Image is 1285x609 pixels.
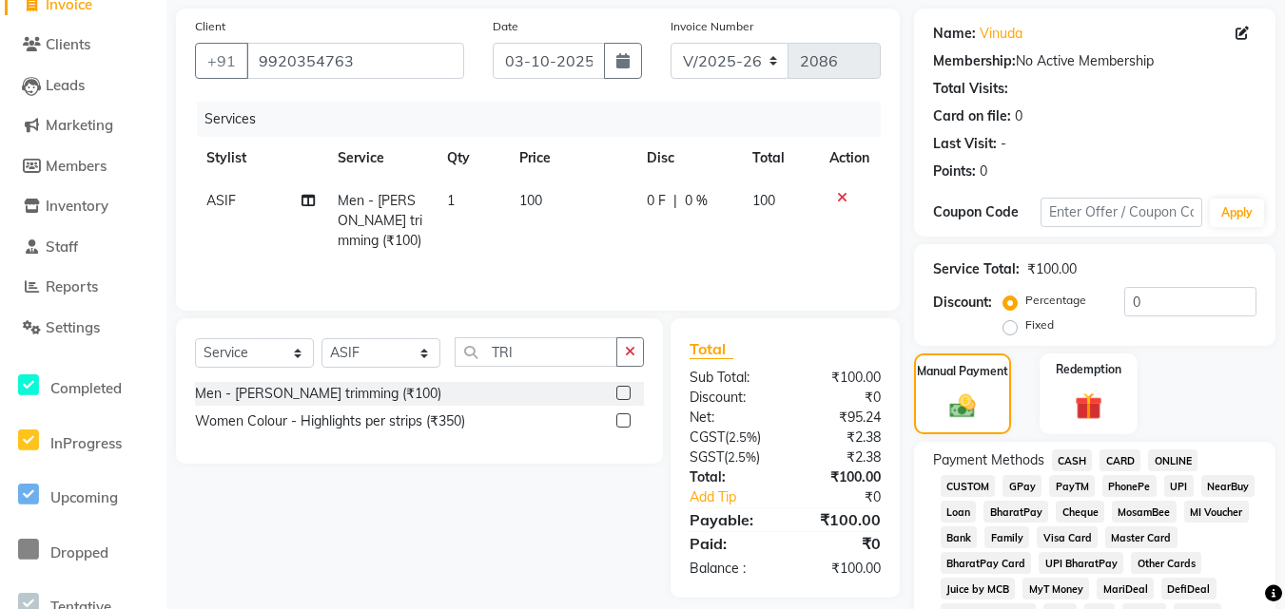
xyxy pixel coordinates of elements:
[984,526,1029,548] span: Family
[933,51,1016,71] div: Membership:
[785,559,894,579] div: ₹100.00
[1025,316,1054,333] label: Fixed
[1056,361,1121,378] label: Redemption
[675,408,785,428] div: Net:
[941,578,1016,599] span: Juice by MCB
[1003,475,1042,497] span: GPay
[5,34,162,56] a: Clients
[1066,390,1111,424] img: _gift.svg
[436,137,508,180] th: Qty
[635,137,740,180] th: Disc
[690,428,725,446] span: CGST
[804,487,895,507] div: ₹0
[5,156,162,178] a: Members
[933,106,1011,126] div: Card on file:
[197,102,895,137] div: Services
[785,532,894,555] div: ₹0
[46,277,98,295] span: Reports
[933,259,1020,279] div: Service Total:
[246,43,464,79] input: Search by Name/Mobile/Email/Code
[933,51,1256,71] div: No Active Membership
[195,18,225,35] label: Client
[508,137,635,180] th: Price
[1049,475,1095,497] span: PayTM
[5,75,162,97] a: Leads
[1131,552,1201,574] span: Other Cards
[5,115,162,137] a: Marketing
[50,543,108,561] span: Dropped
[1097,578,1154,599] span: MariDeal
[1039,552,1123,574] span: UPI BharatPay
[1148,449,1197,471] span: ONLINE
[933,24,976,44] div: Name:
[675,447,785,467] div: ( )
[983,501,1048,523] span: BharatPay
[675,487,803,507] a: Add Tip
[673,191,677,211] span: |
[46,35,90,53] span: Clients
[447,192,455,209] span: 1
[941,501,977,523] span: Loan
[1015,106,1022,126] div: 0
[818,137,881,180] th: Action
[647,191,666,211] span: 0 F
[671,18,753,35] label: Invoice Number
[690,339,733,359] span: Total
[741,137,818,180] th: Total
[685,191,708,211] span: 0 %
[785,428,894,447] div: ₹2.38
[933,450,1044,470] span: Payment Methods
[1164,475,1194,497] span: UPI
[1100,449,1140,471] span: CARD
[980,162,987,181] div: 0
[752,192,775,209] span: 100
[785,467,894,487] div: ₹100.00
[933,134,997,154] div: Last Visit:
[455,337,617,367] input: Search or Scan
[493,18,518,35] label: Date
[1184,501,1249,523] span: MI Voucher
[675,428,785,447] div: ( )
[675,508,785,531] div: Payable:
[46,238,78,256] span: Staff
[785,368,894,388] div: ₹100.00
[941,475,996,497] span: CUSTOM
[690,448,724,466] span: SGST
[942,391,983,421] img: _cash.svg
[326,137,436,180] th: Service
[46,197,108,215] span: Inventory
[195,43,248,79] button: +91
[1105,526,1178,548] span: Master Card
[5,196,162,218] a: Inventory
[50,434,122,452] span: InProgress
[195,137,326,180] th: Stylist
[46,318,100,336] span: Settings
[1201,475,1256,497] span: NearBuy
[980,24,1022,44] a: Vinuda
[728,449,756,465] span: 2.5%
[195,384,441,404] div: Men - [PERSON_NAME] trimming (₹100)
[675,532,785,555] div: Paid:
[1210,199,1264,227] button: Apply
[785,447,894,467] div: ₹2.38
[675,368,785,388] div: Sub Total:
[338,192,422,249] span: Men - [PERSON_NAME] trimming (₹100)
[46,76,85,94] span: Leads
[1052,449,1093,471] span: CASH
[941,526,978,548] span: Bank
[206,192,236,209] span: ASIF
[675,388,785,408] div: Discount:
[1161,578,1217,599] span: DefiDeal
[195,411,465,431] div: Women Colour - Highlights per strips (₹350)
[1112,501,1177,523] span: MosamBee
[917,363,1008,380] label: Manual Payment
[1027,259,1077,279] div: ₹100.00
[519,192,542,209] span: 100
[1102,475,1157,497] span: PhonePe
[1001,134,1006,154] div: -
[50,379,122,397] span: Completed
[785,508,894,531] div: ₹100.00
[46,116,113,134] span: Marketing
[675,467,785,487] div: Total:
[729,429,757,445] span: 2.5%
